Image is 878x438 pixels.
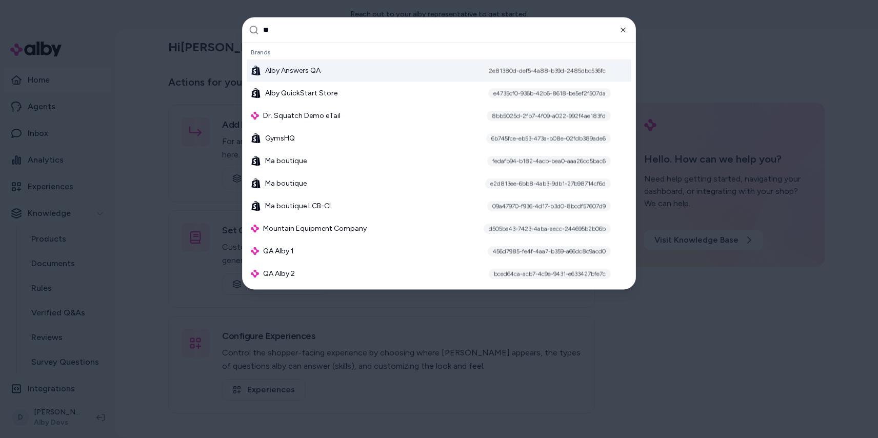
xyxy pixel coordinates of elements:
[263,268,295,278] span: QA Alby 2
[484,223,611,233] div: d505ba43-7423-4aba-aecc-244695b2b06b
[251,269,259,277] img: alby Logo
[487,155,611,166] div: fedafb94-b182-4acb-bea0-aaa26cd5bac6
[487,201,611,211] div: 09a47970-f936-4d17-b3d0-8bcdf57607d9
[243,43,635,289] div: Suggestions
[486,133,611,143] div: 6b745fce-eb53-473a-b08e-02fdb389ade6
[265,88,337,98] span: Alby QuickStart Store
[247,45,631,59] div: Brands
[251,247,259,255] img: alby Logo
[265,178,307,188] span: Ma boutique
[263,110,341,121] span: Dr. Squatch Demo eTail
[488,246,611,256] div: 456d7985-fe4f-4aa7-b359-a66dc8c9acd0
[263,246,294,256] span: QA Alby 1
[484,65,611,75] div: 2e81380d-def5-4a88-b39d-2485dbc536fc
[251,224,259,232] img: alby Logo
[265,65,321,75] span: Alby Answers QA
[487,110,611,121] div: 8bb5025d-2fb7-4f09-a022-992f4ae183fd
[251,111,259,120] img: alby Logo
[265,133,295,143] span: GymsHQ
[489,268,611,278] div: bced64ca-acb7-4c9e-9431-e633427bfe7c
[265,155,307,166] span: Ma boutique
[263,223,367,233] span: Mountain Equipment Company
[485,178,611,188] div: e2d813ee-6bb8-4ab3-9db1-27b98714cf6d
[488,88,611,98] div: e4735cf0-936b-42b6-8618-be5ef2f507da
[265,201,331,211] span: Ma boutique LCB-CI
